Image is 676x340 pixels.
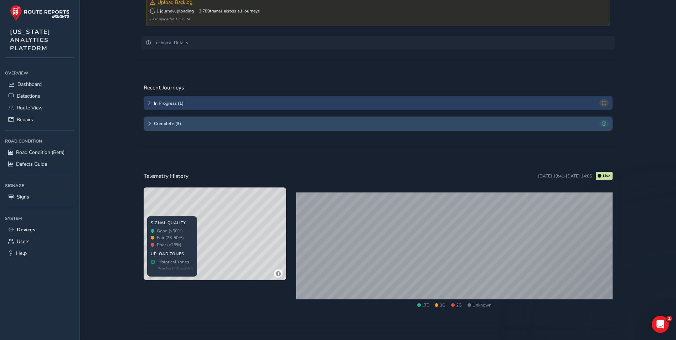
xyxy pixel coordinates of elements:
span: 1 [666,316,672,321]
a: Signs [5,191,74,203]
a: Road Condition (Beta) [5,146,74,158]
summary: Technical Details [141,36,615,50]
span: Help [16,250,27,257]
img: rr logo [10,5,69,21]
div: UPLOAD ZONES [151,251,193,257]
span: Complete ( 3 ) [154,120,597,127]
span: Route View [17,104,43,111]
span: Fair (26-50%) [157,235,184,241]
a: Route View [5,102,74,114]
iframe: Intercom live chat [652,316,669,333]
span: 3G [435,302,445,308]
span: Poor (<26%) [157,242,181,248]
span: Dashboard [17,81,42,88]
a: Users [5,236,74,247]
div: Last upload: in 1 minute [150,16,606,22]
span: Defects Guide [16,161,47,168]
span: Good (>50%) [157,228,183,234]
span: Unknown [468,302,491,308]
h3: Telemetry History [144,173,189,179]
div: Signage [5,180,74,191]
a: Repairs [5,114,74,125]
a: Devices [5,224,74,236]
span: 2G [451,302,462,308]
span: [US_STATE] ANALYTICS PLATFORM [10,28,51,52]
div: Overview [5,68,74,78]
a: Detections [5,90,74,102]
span: Live [603,173,610,179]
div: Based on 14 days of data [158,266,193,271]
span: LTE [417,302,429,308]
div: Road Condition [5,136,74,146]
span: Detections [17,93,40,99]
span: Road Condition (Beta) [16,149,64,156]
span: [DATE] 13:41 - [DATE] 14:06 [538,173,592,179]
span: Devices [17,226,35,233]
span: 3,789 frames across all journeys [199,8,260,14]
span: Signs [17,194,29,200]
div: System [5,213,74,224]
a: Defects Guide [5,158,74,170]
span: In Progress ( 1 ) [154,100,597,106]
span: 1 journey uploading [150,8,194,14]
a: Dashboard [5,78,74,90]
span: Repairs [17,116,33,123]
span: Users [17,238,30,245]
h3: Recent Journeys [144,84,184,91]
div: SIGNAL QUALITY [151,220,193,226]
a: Help [5,247,74,259]
span: Historical zones [158,259,189,265]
